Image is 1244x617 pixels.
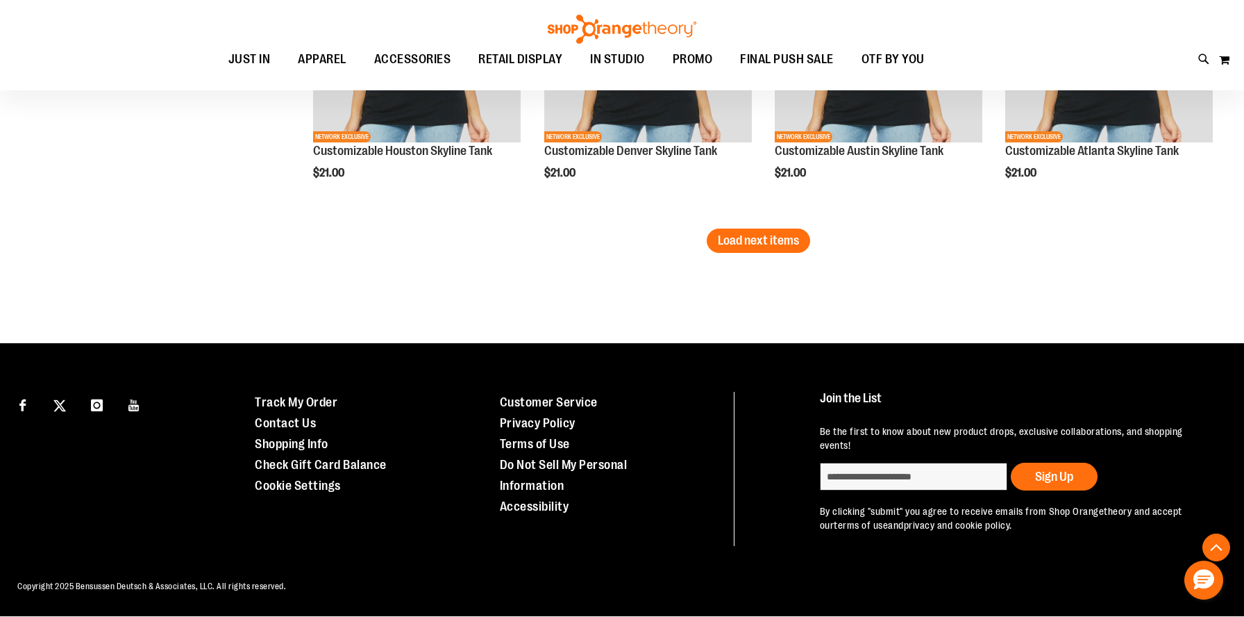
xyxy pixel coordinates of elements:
span: FINAL PUSH SALE [740,44,834,75]
a: Visit our Facebook page [10,392,35,416]
span: PROMO [673,44,713,75]
span: NETWORK EXCLUSIVE [1005,131,1063,142]
a: Track My Order [255,395,337,409]
p: Be the first to know about new product drops, exclusive collaborations, and shopping events! [820,425,1213,452]
span: RETAIL DISPLAY [478,44,562,75]
a: terms of use [834,520,888,531]
a: Customizable Austin Skyline Tank [775,144,943,158]
p: By clicking "submit" you agree to receive emails from Shop Orangetheory and accept our and [820,504,1213,532]
span: $21.00 [1005,167,1039,179]
a: IN STUDIO [576,44,659,76]
a: Visit our X page [48,392,72,416]
span: Copyright 2025 Bensussen Deutsch & Associates, LLC. All rights reserved. [17,582,286,591]
a: APPAREL [284,44,360,76]
a: Customizable Houston Skyline Tank [313,144,492,158]
a: FINAL PUSH SALE [726,44,848,76]
a: Cookie Settings [255,479,341,493]
img: Shop Orangetheory [546,15,698,44]
h4: Join the List [820,392,1213,418]
a: Visit our Instagram page [85,392,109,416]
a: privacy and cookie policy. [904,520,1012,531]
a: Do Not Sell My Personal Information [500,458,628,493]
span: OTF BY YOU [861,44,925,75]
a: Accessibility [500,500,569,513]
a: ACCESSORIES [360,44,465,76]
a: Shopping Info [255,437,328,451]
a: Customer Service [500,395,598,409]
input: enter email [820,463,1007,491]
span: Load next items [718,233,799,247]
a: Customizable Atlanta Skyline Tank [1005,144,1179,158]
img: Twitter [53,400,66,412]
span: NETWORK EXCLUSIVE [544,131,602,142]
button: Hello, have a question? Let’s chat. [1184,561,1223,600]
button: Back To Top [1202,534,1230,561]
button: Load next items [707,229,810,253]
span: NETWORK EXCLUSIVE [775,131,832,142]
span: Sign Up [1035,470,1073,484]
a: RETAIL DISPLAY [464,44,576,75]
a: Contact Us [255,416,316,430]
span: APPAREL [298,44,346,75]
span: $21.00 [775,167,808,179]
button: Sign Up [1011,463,1098,491]
span: IN STUDIO [590,44,645,75]
a: JUST IN [215,44,285,76]
a: Check Gift Card Balance [255,458,387,472]
a: Customizable Denver Skyline Tank [544,144,717,158]
span: JUST IN [228,44,271,75]
span: $21.00 [313,167,346,179]
span: NETWORK EXCLUSIVE [313,131,371,142]
a: Visit our Youtube page [122,392,146,416]
a: PROMO [659,44,727,76]
a: Privacy Policy [500,416,575,430]
a: OTF BY YOU [848,44,939,76]
a: Terms of Use [500,437,570,451]
span: $21.00 [544,167,578,179]
span: ACCESSORIES [374,44,451,75]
